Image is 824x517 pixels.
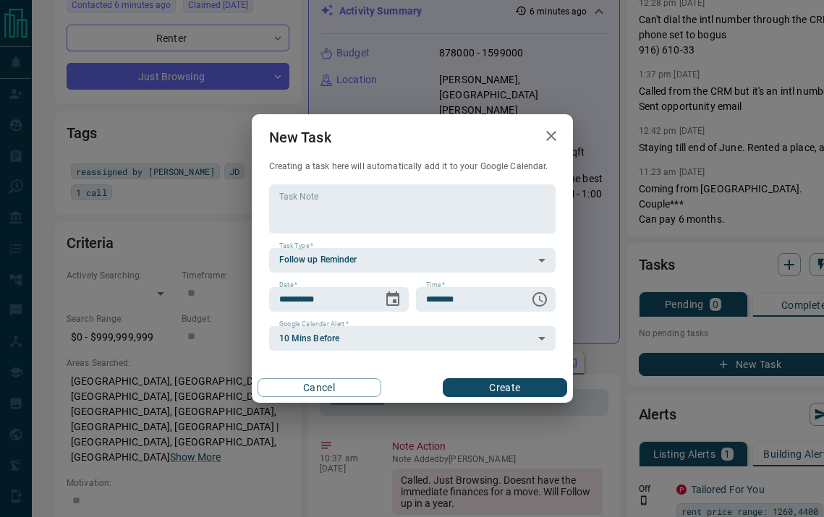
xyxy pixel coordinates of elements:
button: Cancel [258,378,381,397]
label: Time [426,281,445,290]
button: Create [443,378,566,397]
label: Task Type [279,242,313,251]
button: Choose time, selected time is 6:00 AM [525,285,554,314]
div: 10 Mins Before [269,326,556,351]
div: Follow up Reminder [269,248,556,273]
button: Choose date, selected date is Apr 1, 2026 [378,285,407,314]
h2: New Task [252,114,349,161]
p: Creating a task here will automatically add it to your Google Calendar. [269,161,556,173]
label: Date [279,281,297,290]
label: Google Calendar Alert [279,320,349,329]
